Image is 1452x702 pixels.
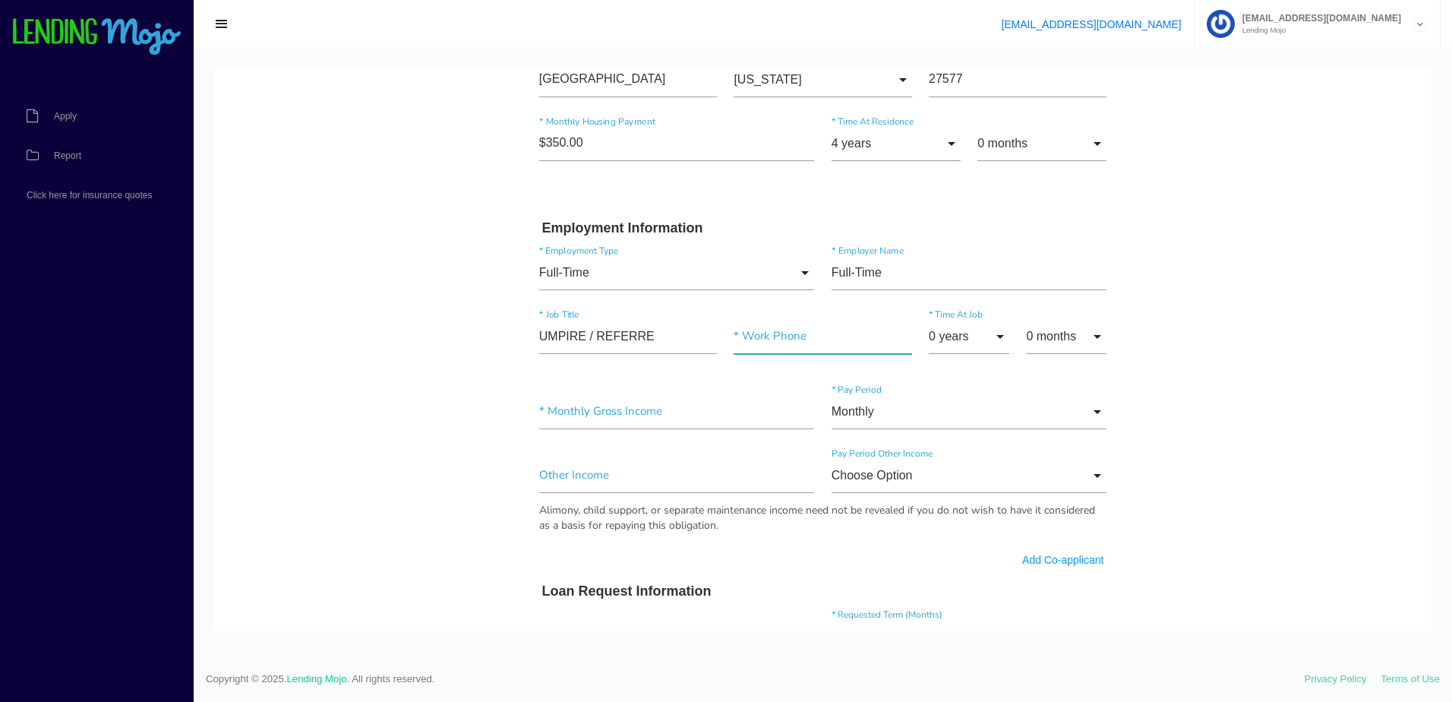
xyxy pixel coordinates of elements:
[1207,10,1235,38] img: Profile image
[206,672,1305,687] span: Copyright © 2025. . All rights reserved.
[1001,18,1181,30] a: [EMAIL_ADDRESS][DOMAIN_NAME]
[1381,673,1440,685] a: Terms of Use
[1235,14,1401,23] span: [EMAIL_ADDRESS][DOMAIN_NAME]
[27,191,152,200] span: Click here for insurance quotes
[328,154,890,171] h3: Employment Information
[328,517,890,534] h3: Loan Request Information
[808,486,889,501] a: Add Co-applicant
[287,673,347,685] a: Lending Mojo
[1235,27,1401,34] small: Lending Mojo
[1305,673,1367,685] a: Privacy Policy
[54,112,77,121] span: Apply
[11,18,182,56] img: logo-small.png
[54,151,81,160] span: Report
[325,437,893,467] div: Alimony, child support, or separate maintenance income need not be revealed if you do not wish to...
